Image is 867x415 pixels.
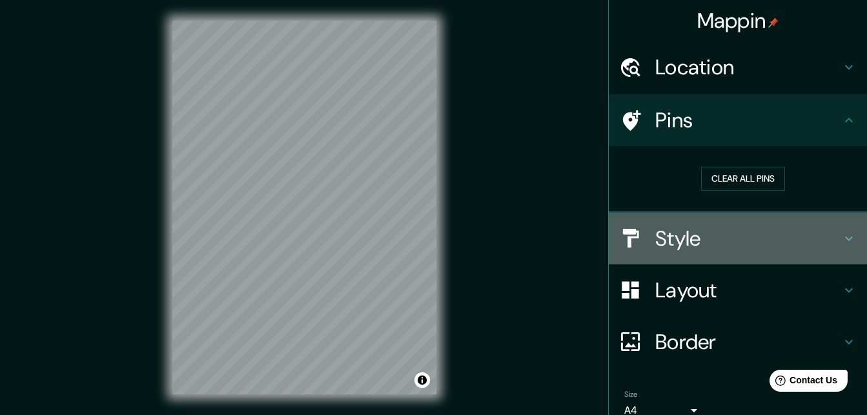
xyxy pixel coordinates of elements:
[609,41,867,93] div: Location
[172,21,436,394] canvas: Map
[414,372,430,388] button: Toggle attribution
[701,167,785,191] button: Clear all pins
[768,17,779,28] img: pin-icon.png
[655,107,841,133] h4: Pins
[752,365,853,401] iframe: Help widget launcher
[697,8,779,34] h4: Mappin
[609,94,867,146] div: Pins
[655,277,841,303] h4: Layout
[609,316,867,368] div: Border
[624,388,638,399] label: Size
[609,213,867,264] div: Style
[655,329,841,355] h4: Border
[609,264,867,316] div: Layout
[655,226,841,251] h4: Style
[655,54,841,80] h4: Location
